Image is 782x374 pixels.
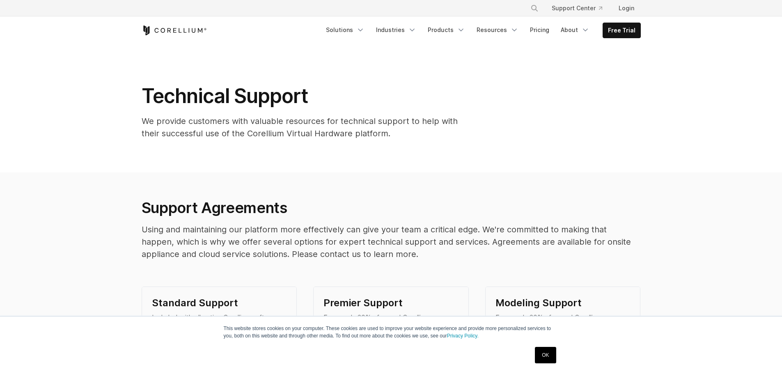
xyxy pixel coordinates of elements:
[472,23,523,37] a: Resources
[371,23,421,37] a: Industries
[152,312,287,332] p: Included with all active Corellium software license subscriptions.
[545,1,609,16] a: Support Center
[423,23,470,37] a: Products
[321,23,641,38] div: Navigation Menu
[323,312,459,332] p: Fee equals 20% of annual Corellium software license subscriptions.
[323,297,459,309] h4: Premier Support
[495,312,631,332] p: Fee equals 20% of annual Corellium modeling license subscriptions.
[535,347,556,363] a: OK
[142,84,470,108] h1: Technical Support
[321,23,369,37] a: Solutions
[612,1,641,16] a: Login
[142,115,470,140] p: We provide customers with valuable resources for technical support to help with their successful ...
[603,23,640,38] a: Free Trial
[447,333,479,339] a: Privacy Policy.
[527,1,542,16] button: Search
[525,23,554,37] a: Pricing
[142,25,207,35] a: Corellium Home
[142,199,641,217] h2: Support Agreements
[495,297,631,309] h4: Modeling Support
[224,325,559,340] p: This website stores cookies on your computer. These cookies are used to improve your website expe...
[152,297,287,309] h4: Standard Support
[142,223,641,260] p: Using and maintaining our platform more effectively can give your team a critical edge. We're com...
[556,23,594,37] a: About
[521,1,641,16] div: Navigation Menu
